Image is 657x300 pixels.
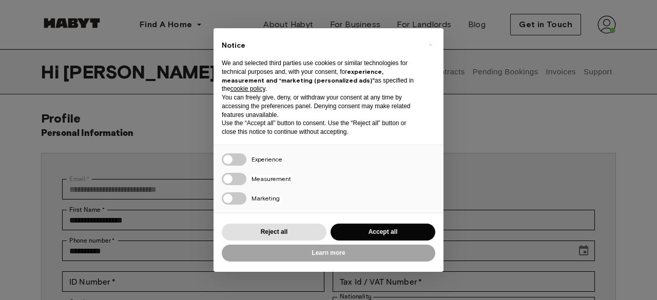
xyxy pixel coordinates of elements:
p: You can freely give, deny, or withdraw your consent at any time by accessing the preferences pane... [222,93,419,119]
span: Measurement [252,175,291,183]
h2: Notice [222,41,419,51]
button: Close this notice [422,36,438,53]
button: Reject all [222,224,326,241]
span: Marketing [252,194,280,202]
span: Experience [252,155,282,163]
button: Accept all [331,224,435,241]
p: We and selected third parties use cookies or similar technologies for technical purposes and, wit... [222,59,419,93]
strong: experience, measurement and “marketing (personalized ads)” [222,68,383,84]
p: Use the “Accept all” button to consent. Use the “Reject all” button or close this notice to conti... [222,119,419,136]
span: × [429,38,432,51]
button: Learn more [222,245,435,262]
a: cookie policy [230,85,265,92]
